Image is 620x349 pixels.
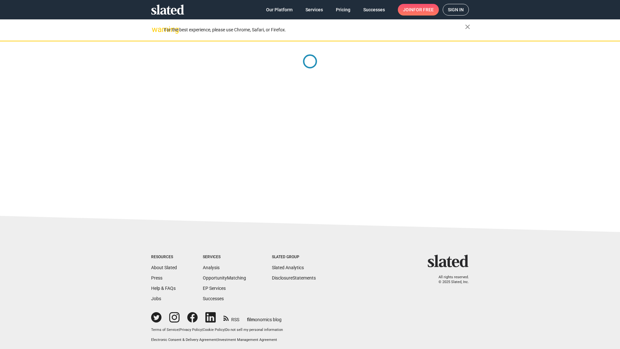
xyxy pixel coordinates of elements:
[180,328,202,332] a: Privacy Policy
[151,265,177,270] a: About Slated
[164,26,465,34] div: For the best experience, please use Chrome, Safari, or Firefox.
[151,286,176,291] a: Help & FAQs
[223,313,239,323] a: RSS
[413,4,434,16] span: for free
[403,4,434,16] span: Join
[247,317,255,322] span: film
[358,4,390,16] a: Successes
[151,275,162,280] a: Press
[266,4,293,16] span: Our Platform
[203,255,246,260] div: Services
[272,255,316,260] div: Slated Group
[203,265,220,270] a: Analysis
[203,286,226,291] a: EP Services
[151,296,161,301] a: Jobs
[464,23,471,31] mat-icon: close
[247,312,282,323] a: filmonomics blog
[363,4,385,16] span: Successes
[152,26,160,33] mat-icon: warning
[261,4,298,16] a: Our Platform
[432,275,469,284] p: All rights reserved. © 2025 Slated, Inc.
[305,4,323,16] span: Services
[203,328,224,332] a: Cookie Policy
[218,338,277,342] a: Investment Management Agreement
[224,328,225,332] span: |
[300,4,328,16] a: Services
[203,275,246,280] a: OpportunityMatching
[151,255,177,260] div: Resources
[225,328,283,333] button: Do not sell my personal information
[151,328,179,332] a: Terms of Service
[217,338,218,342] span: |
[448,4,464,15] span: Sign in
[272,275,316,280] a: DisclosureStatements
[443,4,469,16] a: Sign in
[272,265,304,270] a: Slated Analytics
[398,4,439,16] a: Joinfor free
[203,296,224,301] a: Successes
[151,338,217,342] a: Electronic Consent & Delivery Agreement
[202,328,203,332] span: |
[331,4,356,16] a: Pricing
[336,4,350,16] span: Pricing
